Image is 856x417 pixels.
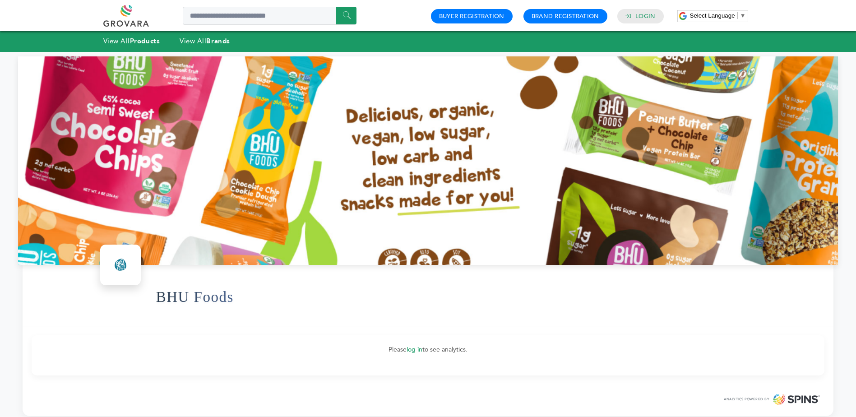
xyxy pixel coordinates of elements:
[773,394,820,405] img: SPINS
[532,12,599,20] a: Brand Registration
[206,37,230,46] strong: Brands
[439,12,504,20] a: Buyer Registration
[183,7,356,25] input: Search a product or brand...
[103,37,160,46] a: View AllProducts
[690,12,735,19] span: Select Language
[724,397,769,402] span: ANALYTICS POWERED BY
[156,275,234,319] h1: BHU Foods
[130,37,160,46] strong: Products
[740,12,746,19] span: ▼
[180,37,230,46] a: View AllBrands
[102,247,139,283] img: BHU Foods Logo
[690,12,746,19] a: Select Language​
[635,12,655,20] a: Login
[407,345,422,354] a: log in
[41,344,815,355] p: Please to see analytics.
